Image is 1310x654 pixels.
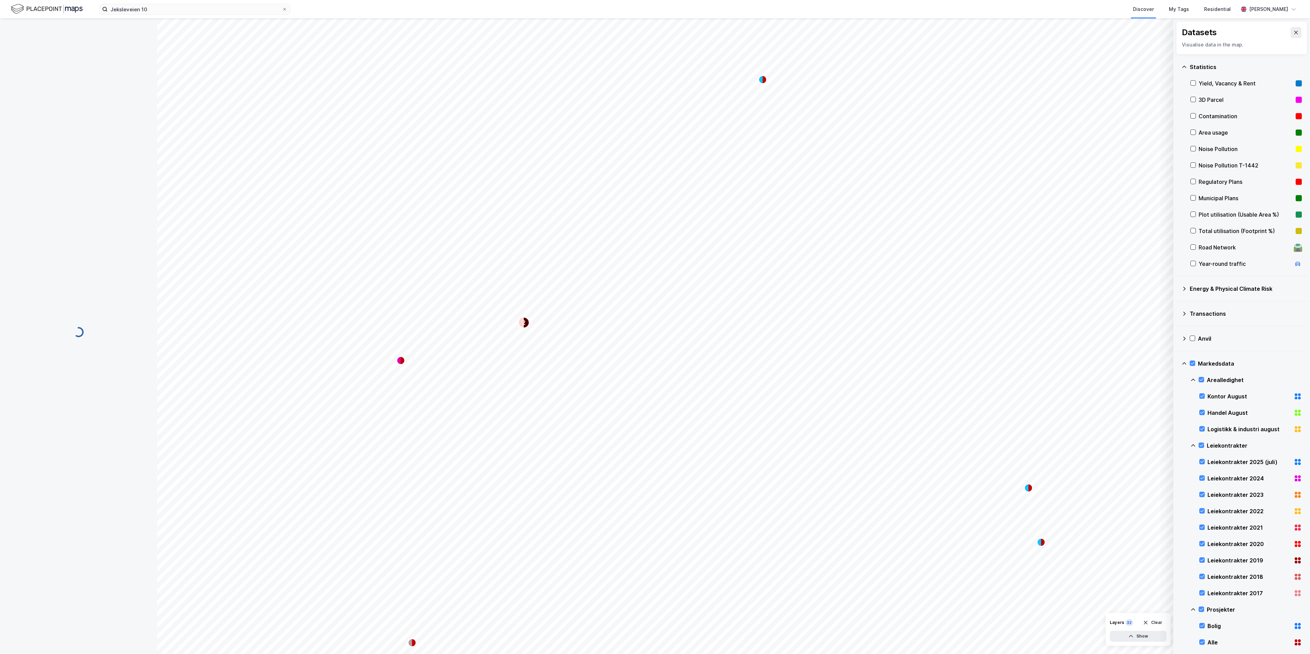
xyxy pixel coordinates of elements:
div: Prosjekter [1207,605,1302,614]
div: Noise Pollution [1199,145,1293,153]
div: [PERSON_NAME] [1249,5,1288,13]
div: Contamination [1199,112,1293,120]
button: Show [1110,631,1166,642]
img: spinner.a6d8c91a73a9ac5275cf975e30b51cfb.svg [73,327,84,338]
div: Logistikk & industri august [1207,425,1291,433]
div: Energy & Physical Climate Risk [1190,285,1302,293]
div: Layers [1110,620,1124,625]
div: Leiekontrakter 2025 (juli) [1207,458,1291,466]
div: Map marker [759,76,767,84]
div: Year-round traffic [1199,260,1291,268]
div: Anvil [1198,335,1302,343]
div: Leiekontrakter 2017 [1207,589,1291,597]
div: Visualise data in the map. [1182,41,1301,49]
div: Leiekontrakter 2023 [1207,491,1291,499]
div: Kontor August [1207,392,1291,400]
div: Municipal Plans [1199,194,1293,202]
div: Leiekontrakter 2018 [1207,573,1291,581]
div: Leiekontrakter [1207,441,1302,450]
input: Search by address, cadastre, landlords, tenants or people [108,4,282,14]
div: Area usage [1199,128,1293,137]
div: Map marker [408,639,416,647]
div: Residential [1204,5,1231,13]
div: Map marker [518,317,529,328]
div: Map marker [1024,484,1033,492]
div: Arealledighet [1207,376,1302,384]
div: Discover [1133,5,1154,13]
div: Yield, Vacancy & Rent [1199,79,1293,87]
img: logo.f888ab2527a4732fd821a326f86c7f29.svg [11,3,83,15]
div: Leiekontrakter 2019 [1207,556,1291,564]
div: Road Network [1199,243,1291,251]
div: 🛣️ [1293,243,1302,252]
div: Leiekontrakter 2021 [1207,523,1291,532]
iframe: Chat Widget [1276,621,1310,654]
div: Leiekontrakter 2020 [1207,540,1291,548]
div: Markedsdata [1198,359,1302,368]
div: Map marker [1037,538,1045,546]
div: Plot utilisation (Usable Area %) [1199,210,1293,219]
div: Datasets [1182,27,1217,38]
div: Regulatory Plans [1199,178,1293,186]
div: Statistics [1190,63,1302,71]
div: Transactions [1190,310,1302,318]
div: Map marker [397,356,405,365]
div: 3D Parcel [1199,96,1293,104]
div: 32 [1125,619,1133,626]
div: Handel August [1207,409,1291,417]
text: 2 [522,320,526,326]
div: Leiekontrakter 2022 [1207,507,1291,515]
div: Bolig [1207,622,1291,630]
button: Clear [1138,617,1167,628]
div: Noise Pollution T-1442 [1199,161,1293,169]
div: Alle [1207,638,1291,646]
div: Leiekontrakter 2024 [1207,474,1291,482]
div: My Tags [1169,5,1189,13]
div: Total utilisation (Footprint %) [1199,227,1293,235]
